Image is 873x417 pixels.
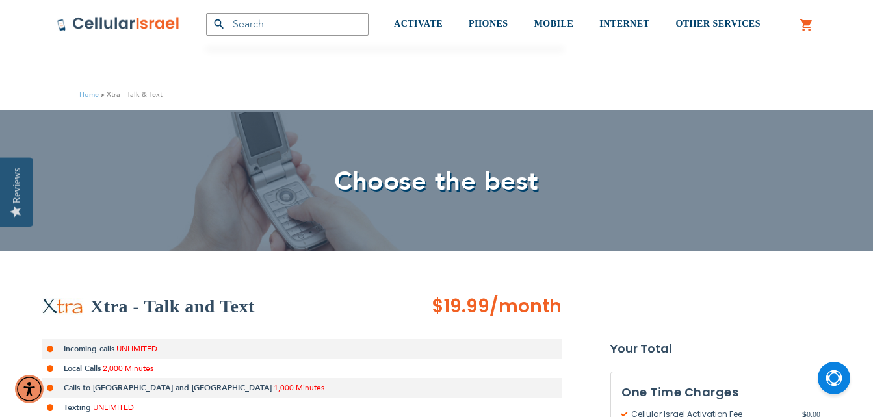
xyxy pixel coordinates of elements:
span: PHONES [469,19,508,29]
h2: Xtra - Talk and Text [90,294,255,320]
a: Home [79,90,99,99]
span: OTHER SERVICES [675,19,761,29]
img: Xtra - Talk & Text [42,298,84,315]
strong: Incoming calls [64,344,114,354]
span: Choose the best [334,164,539,199]
span: /month [489,294,562,320]
span: $19.99 [432,294,489,319]
strong: Texting [64,402,91,412]
span: MOBILE [534,19,574,29]
span: UNLIMITED [93,402,134,412]
span: UNLIMITED [116,344,157,354]
div: Reviews [11,168,23,203]
h3: One Time Charges [621,383,820,402]
span: 2,000 Minutes [103,363,153,373]
span: ACTIVATE [394,19,443,29]
span: 1,000 Minutes [274,383,324,393]
strong: Your Total [610,339,831,359]
strong: Calls to [GEOGRAPHIC_DATA] and [GEOGRAPHIC_DATA] [64,383,272,393]
li: Xtra - Talk & Text [99,88,163,101]
div: Accessibility Menu [15,375,44,403]
img: Cellular Israel Logo [57,16,180,32]
input: Search [206,13,369,36]
span: INTERNET [599,19,649,29]
strong: Local Calls [64,363,101,373]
